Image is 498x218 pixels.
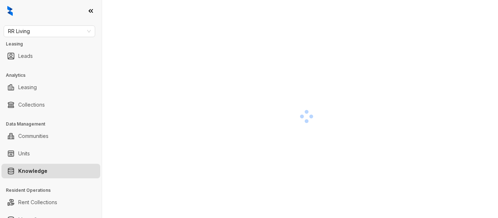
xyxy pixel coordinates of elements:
span: RR Living [8,26,91,37]
h3: Leasing [6,41,102,47]
h3: Resident Operations [6,187,102,194]
a: Leasing [18,80,37,95]
li: Rent Collections [1,195,100,210]
h3: Analytics [6,72,102,79]
a: Communities [18,129,48,143]
img: logo [7,6,13,16]
li: Leads [1,49,100,63]
a: Knowledge [18,164,47,178]
li: Leasing [1,80,100,95]
a: Leads [18,49,33,63]
li: Collections [1,98,100,112]
li: Knowledge [1,164,100,178]
h3: Data Management [6,121,102,127]
a: Collections [18,98,45,112]
li: Units [1,146,100,161]
a: Units [18,146,30,161]
a: Rent Collections [18,195,57,210]
li: Communities [1,129,100,143]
